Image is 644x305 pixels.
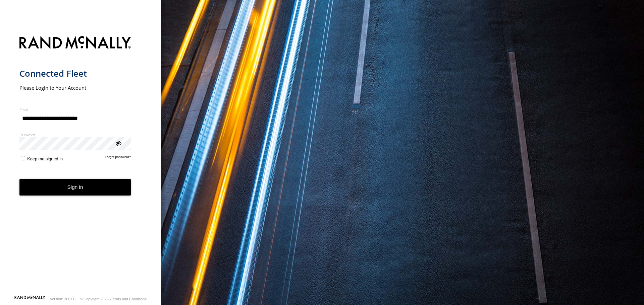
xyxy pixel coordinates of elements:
a: Forgot password? [105,155,131,161]
button: Sign in [19,179,131,196]
a: Terms and Conditions [111,297,147,301]
label: Password [19,132,131,137]
div: ViewPassword [115,140,121,146]
label: Email [19,107,131,112]
h1: Connected Fleet [19,68,131,79]
h2: Please Login to Your Account [19,84,131,91]
div: Version: 306.00 [50,297,75,301]
div: © Copyright 2025 - [80,297,147,301]
span: Keep me signed in [27,156,63,161]
input: Keep me signed in [21,156,25,160]
img: Rand McNally [19,35,131,52]
form: main [19,32,142,295]
a: Visit our Website [14,296,45,302]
